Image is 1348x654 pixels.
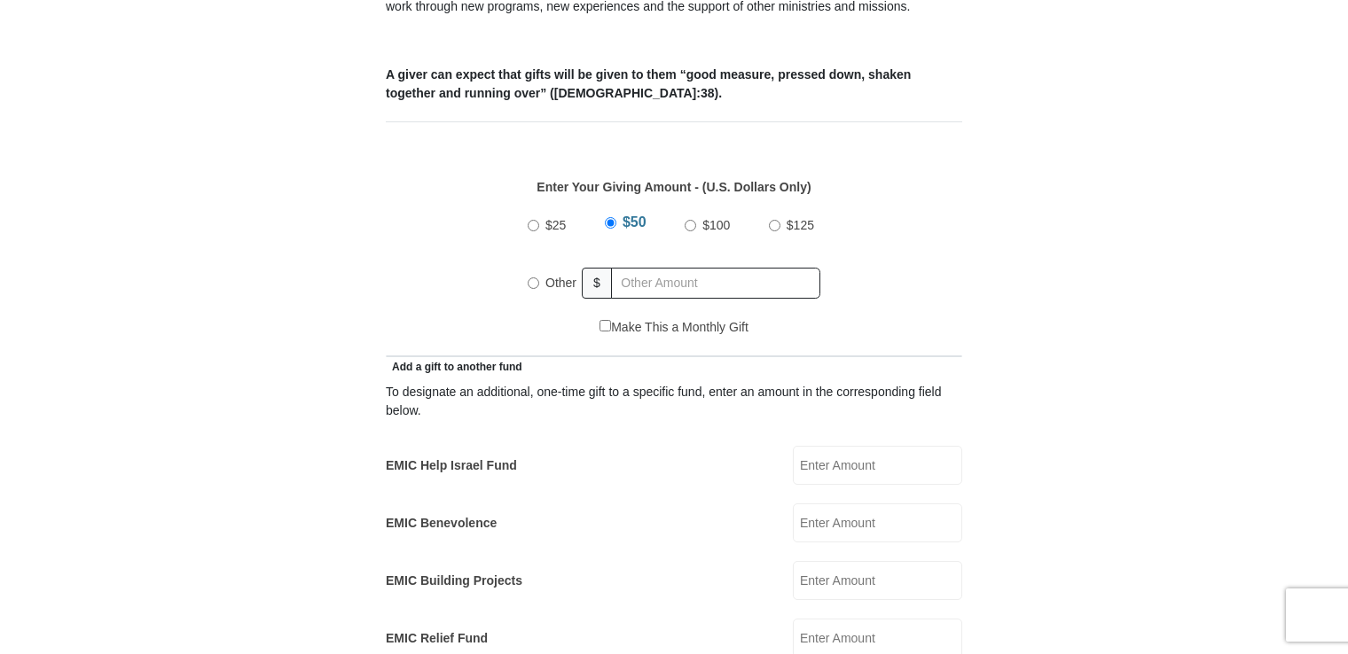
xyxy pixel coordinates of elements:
input: Make This a Monthly Gift [600,320,611,331]
span: $50 [623,214,647,230]
label: Make This a Monthly Gift [600,318,748,337]
span: $100 [702,218,730,232]
strong: Enter Your Giving Amount - (U.S. Dollars Only) [537,180,811,194]
input: Enter Amount [793,446,962,485]
span: Other [545,276,576,290]
span: $25 [545,218,566,232]
span: $125 [787,218,814,232]
label: EMIC Help Israel Fund [386,456,517,475]
input: Enter Amount [793,503,962,542]
div: To designate an additional, one-time gift to a specific fund, enter an amount in the correspondin... [386,383,962,420]
b: A giver can expect that gifts will be given to them “good measure, pressed down, shaken together ... [386,67,911,100]
span: $ [582,268,612,299]
input: Other Amount [611,268,820,299]
input: Enter Amount [793,561,962,600]
span: Add a gift to another fund [386,361,522,373]
label: EMIC Relief Fund [386,629,488,648]
label: EMIC Building Projects [386,572,522,590]
label: EMIC Benevolence [386,514,497,533]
